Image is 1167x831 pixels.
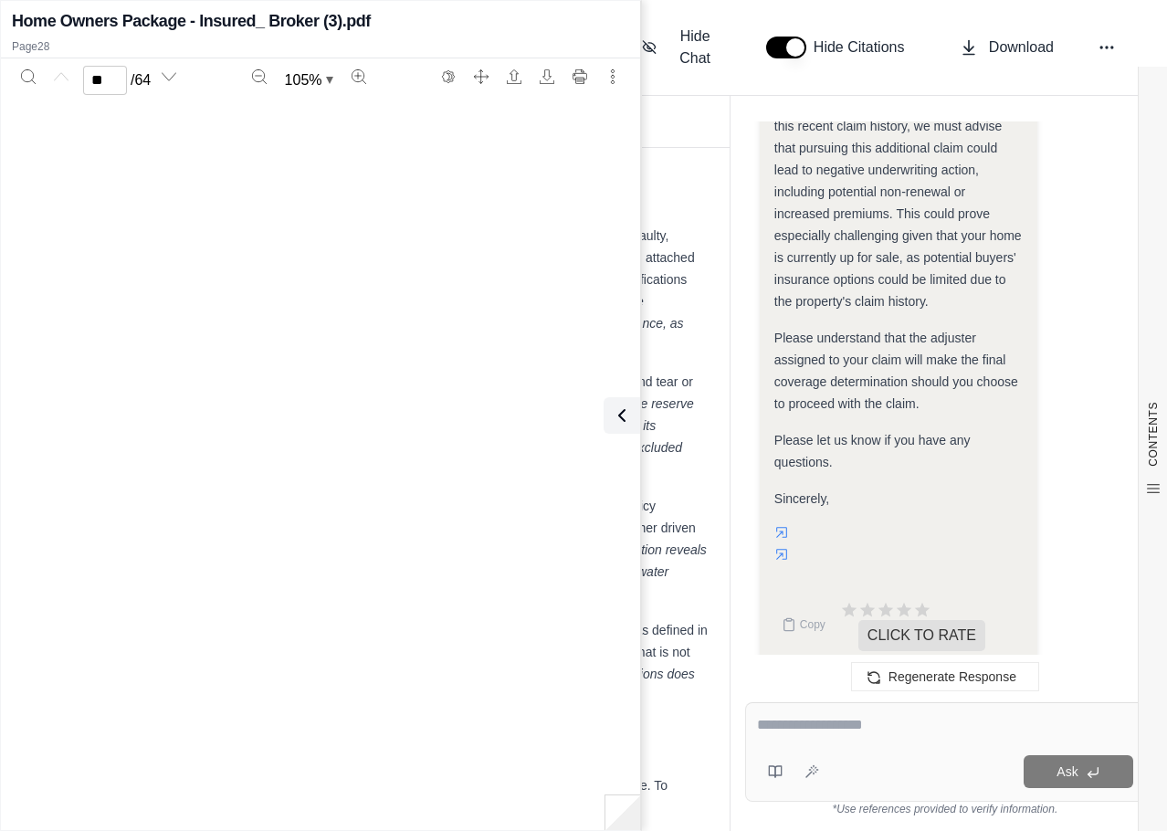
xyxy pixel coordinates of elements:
p: Page 28 [12,39,629,54]
button: Previous page [47,62,76,91]
span: Hide Citations [814,37,916,58]
span: Download [989,37,1054,58]
span: Please let us know if you have any questions. [774,433,971,469]
button: Zoom document [278,66,341,95]
span: and also lists specific exclusions for what is not covered. [115,645,690,681]
span: We also want to remind you of the recent water loss claim on the pool house. Given this recent cl... [774,75,1022,309]
span: Hide Chat [668,26,722,69]
button: Open file [499,62,529,91]
button: More actions [598,62,627,91]
span: Regenerate Response [888,669,1016,684]
button: Search [14,62,43,91]
button: Hide Chat [635,18,730,77]
button: Print [565,62,594,91]
span: Copy [800,617,825,632]
button: Zoom out [245,62,274,91]
button: Copy [774,606,833,643]
button: Download [952,29,1061,66]
button: Next page [154,62,184,91]
span: We reserve our rights to deny coverage if the investigation reveals that the damage to the pool c... [115,396,694,477]
span: Based on our initial review, we are unable to make a definitive coverage determination at this ti... [95,778,668,815]
h2: Home Owners Package - Insured_ Broker (3).pdf [12,8,371,34]
div: *Use references provided to verify information. [745,802,1145,816]
button: Switch to the dark theme [434,62,463,91]
span: Ask [1057,764,1078,779]
span: 105 % [285,69,322,91]
span: CONTENTS [1146,402,1161,467]
button: Ask [1024,755,1133,788]
span: / 64 [131,69,151,91]
button: Zoom in [344,62,373,91]
span: CLICK TO RATE [858,620,985,651]
span: Sincerely, [774,491,829,506]
input: Enter a page number [83,66,127,95]
button: Regenerate Response [851,662,1039,691]
span: Please understand that the adjuster assigned to your claim will make the final coverage determina... [774,331,1018,411]
button: Full screen [467,62,496,91]
button: Download [532,62,562,91]
span: The policy excludes loss caused by wear and tear or deterioration [115,374,693,411]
